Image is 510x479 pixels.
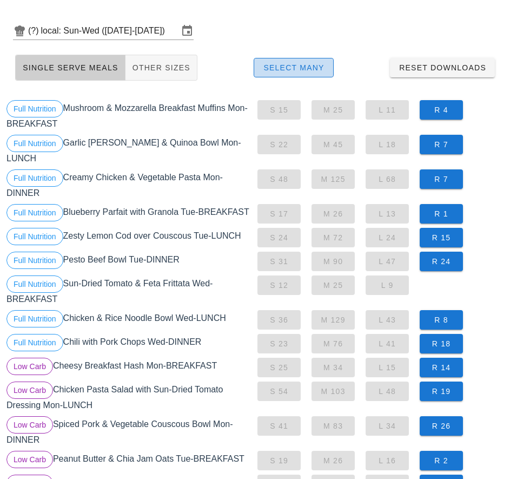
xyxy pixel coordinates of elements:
[428,233,454,242] span: R 15
[428,106,454,114] span: R 4
[428,363,454,372] span: R 14
[420,451,463,470] button: R 2
[4,332,255,356] div: Chili with Pork Chops Wed-DINNER
[399,63,486,72] span: Reset Downloads
[420,310,463,330] button: R 8
[4,202,255,226] div: Blueberry Parfait with Granola Tue-BREAKFAST
[428,140,454,149] span: R 7
[22,63,118,72] span: Single Serve Meals
[4,449,255,473] div: Peanut Butter & Chia Jam Oats Tue-BREAKFAST
[428,209,454,218] span: R 1
[14,382,46,398] span: Low Carb
[4,133,255,167] div: Garlic [PERSON_NAME] & Quinoa Bowl Mon-LUNCH
[4,167,255,202] div: Creamy Chicken & Vegetable Pasta Mon-DINNER
[420,334,463,353] button: R 18
[14,101,56,117] span: Full Nutrition
[428,387,454,396] span: R 19
[14,228,56,245] span: Full Nutrition
[14,170,56,186] span: Full Nutrition
[14,311,56,327] span: Full Nutrition
[125,55,197,81] button: Other Sizes
[4,356,255,379] div: Cheesy Breakfast Hash Mon-BREAKFAST
[420,204,463,224] button: R 1
[4,250,255,273] div: Pesto Beef Bowl Tue-DINNER
[4,226,255,250] div: Zesty Lemon Cod over Couscous Tue-LUNCH
[4,98,255,133] div: Mushroom & Mozzarella Breakfast Muffins Mon-BREAKFAST
[14,276,56,292] span: Full Nutrition
[14,417,46,433] span: Low Carb
[420,228,463,247] button: R 15
[14,451,46,468] span: Low Carb
[263,63,324,72] span: Select Many
[254,58,334,77] button: Select Many
[14,252,56,268] span: Full Nutrition
[14,334,56,351] span: Full Nutrition
[4,379,255,414] div: Chicken Pasta Salad with Sun-Dried Tomato Dressing Mon-LUNCH
[428,339,454,348] span: R 18
[428,257,454,266] span: R 24
[420,416,463,436] button: R 26
[4,308,255,332] div: Chicken & Rice Noodle Bowl Wed-LUNCH
[428,422,454,430] span: R 26
[428,175,454,183] span: R 7
[420,382,463,401] button: R 19
[15,55,125,81] button: Single Serve Meals
[390,58,495,77] button: Reset Downloads
[14,205,56,221] span: Full Nutrition
[132,63,190,72] span: Other Sizes
[428,316,454,324] span: R 8
[14,358,46,375] span: Low Carb
[4,273,255,308] div: Sun-Dried Tomato & Feta Frittata Wed-BREAKFAST
[428,456,454,465] span: R 2
[14,135,56,152] span: Full Nutrition
[420,252,463,271] button: R 24
[420,169,463,189] button: R 7
[28,25,41,36] div: (?)
[420,135,463,154] button: R 7
[420,358,463,377] button: R 14
[4,414,255,449] div: Spiced Pork & Vegetable Couscous Bowl Mon-DINNER
[420,100,463,120] button: R 4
